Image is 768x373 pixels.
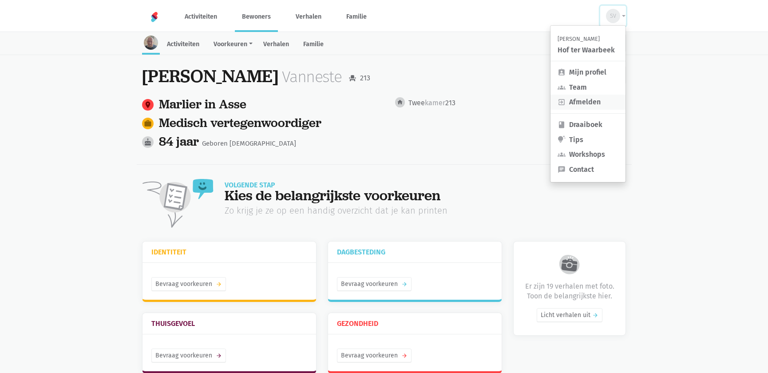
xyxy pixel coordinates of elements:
[348,74,356,82] i: event_seat
[550,162,625,177] a: Contact
[337,349,412,362] a: Bevraag voorkeurenarrow_forward
[401,353,408,359] i: arrow_forward
[256,36,296,55] a: Verhalen
[235,2,278,32] a: Bewoners
[348,72,370,84] div: 213
[537,308,602,322] a: Licht verhalen uit
[337,320,378,327] h3: Gezondheid
[408,99,425,107] span: Twee
[558,98,566,106] i: exit_to_app
[160,36,206,55] a: Activiteiten
[558,36,600,42] small: [PERSON_NAME]
[225,188,626,202] div: Kies de belangrijkste voorkeuren
[149,12,160,22] img: Home
[159,133,199,150] span: 84 jaar
[225,204,626,218] div: Zo krijg je ze op een handig overzicht dat je kan printen
[151,243,313,261] a: Identiteit
[600,6,626,26] button: SV
[337,315,498,332] a: Gezondheid
[339,2,374,32] a: Familie
[550,147,625,162] a: Workshops
[558,121,566,129] i: book
[289,2,329,32] a: Verhalen
[550,25,626,183] div: SV
[159,115,321,131] a: Medisch vertegenwoordiger
[216,353,222,359] i: arrow_forward
[282,67,341,87] div: Vanneste
[550,95,625,110] a: Afmelden
[178,2,224,32] a: Activiteiten
[558,135,566,143] i: tips_and_updates
[610,12,616,20] span: SV
[550,80,625,95] a: Team
[151,277,226,291] a: Bevraag voorkeurenarrow_forward
[142,66,278,86] div: [PERSON_NAME]
[151,315,313,332] a: Thuisgevoel
[401,281,408,287] i: arrow_forward
[558,151,566,159] i: groups
[216,281,222,287] i: arrow_forward
[202,139,296,147] span: Geboren [DEMOGRAPHIC_DATA]
[558,68,566,76] i: assignment_ind
[558,83,566,91] i: groups
[151,320,195,327] h3: Thuisgevoel
[337,243,498,261] a: Dagbesteding
[144,36,158,50] img: resident-image
[425,99,445,107] span: kamer
[337,249,385,255] h3: Dagbesteding
[151,249,186,255] h3: Identiteit
[296,36,331,55] a: Familie
[550,65,625,80] a: Mijn profiel
[397,99,403,105] i: home
[206,36,256,55] a: Voorkeuren
[151,349,226,362] a: Bevraag voorkeurenarrow_forward
[550,117,625,132] a: Draaiboek
[558,166,566,174] i: chat
[225,182,626,188] div: Volgende stap
[550,132,625,147] a: Tips
[337,277,412,291] a: Bevraag voorkeurenarrow_forward
[558,44,615,56] div: Hof ter Waarbeek
[144,138,152,146] i: cake
[159,96,246,112] a: Marlier in Asse
[408,97,619,109] div: 213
